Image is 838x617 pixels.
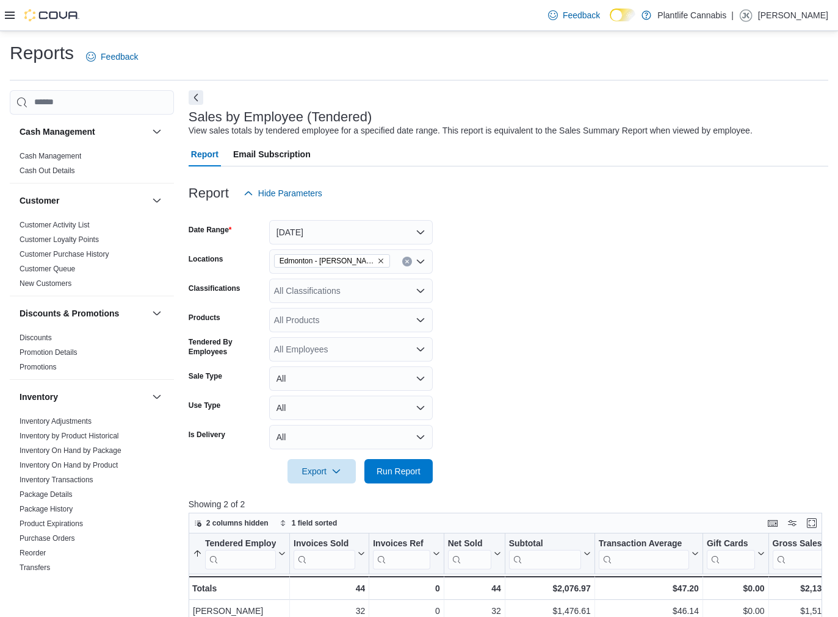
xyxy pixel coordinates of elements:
label: Is Delivery [189,430,225,440]
label: Date Range [189,225,232,235]
a: Purchase Orders [20,534,75,543]
a: Inventory On Hand by Package [20,446,121,455]
span: Customer Queue [20,264,75,274]
button: Tendered Employee [193,538,286,569]
div: 44 [294,581,365,596]
img: Cova [24,9,79,21]
span: Customer Purchase History [20,249,109,259]
button: Open list of options [416,286,425,296]
div: Jesslyn Kuemper [739,8,753,23]
span: Feedback [563,9,600,21]
span: Promotions [20,362,57,372]
button: All [269,396,433,420]
a: Promotion Details [20,348,78,357]
label: Products [189,313,220,323]
div: Subtotal [508,538,580,569]
a: Transfers [20,563,50,572]
h3: Inventory [20,391,58,403]
label: Use Type [189,401,220,410]
div: Gift Card Sales [707,538,755,569]
button: Cash Management [20,126,147,138]
span: Cash Management [20,151,81,161]
span: Reorder [20,548,46,558]
p: Showing 2 of 2 [189,498,828,510]
div: Customer [10,218,174,296]
a: Promotions [20,363,57,371]
div: Invoices Ref [373,538,430,569]
span: Edmonton - [PERSON_NAME] [280,255,375,267]
button: 1 field sorted [275,516,342,530]
a: Inventory by Product Historical [20,432,119,440]
a: New Customers [20,279,71,288]
button: Run Report [364,459,433,483]
span: Inventory On Hand by Package [20,446,121,455]
button: Inventory [20,391,147,403]
button: All [269,425,433,449]
button: Keyboard shortcuts [765,516,780,530]
div: Cash Management [10,149,174,183]
button: 2 columns hidden [189,516,273,530]
button: Open list of options [416,315,425,325]
button: Enter fullscreen [804,516,819,530]
button: Display options [785,516,800,530]
div: Net Sold [447,538,491,569]
div: Discounts & Promotions [10,330,174,379]
span: Hide Parameters [258,187,322,199]
button: All [269,366,433,391]
button: Gift Cards [707,538,765,569]
p: Plantlife Cannabis [657,8,726,23]
button: Discounts & Promotions [150,306,164,321]
span: Purchase Orders [20,533,75,543]
span: Discounts [20,333,52,343]
span: Inventory by Product Historical [20,431,119,441]
button: [DATE] [269,220,433,244]
span: Transfers [20,563,50,572]
button: Subtotal [508,538,590,569]
label: Locations [189,254,223,264]
button: Invoices Ref [373,538,439,569]
span: Export [295,459,349,483]
button: Hide Parameters [239,181,327,205]
button: Invoices Sold [294,538,365,569]
input: Dark Mode [610,9,635,21]
button: Export [287,459,356,483]
a: Cash Out Details [20,166,75,175]
label: Sale Type [189,371,222,381]
div: Tendered Employee [205,538,276,549]
div: Inventory [10,414,174,580]
p: [PERSON_NAME] [758,8,828,23]
h3: Report [189,186,229,201]
a: Feedback [543,3,605,27]
div: $2,134.97 [772,581,838,596]
h3: Sales by Employee (Tendered) [189,110,372,124]
span: New Customers [20,279,71,288]
button: Open list of options [416,344,425,354]
a: Customer Purchase History [20,250,109,259]
div: Invoices Sold [294,538,355,569]
div: Tendered Employee [205,538,276,569]
a: Feedback [81,45,143,69]
div: Totals [192,581,286,596]
span: Edmonton - Hollick Kenyon [274,254,390,268]
button: Customer [150,193,164,208]
a: Inventory On Hand by Product [20,461,118,469]
div: $0.00 [707,581,765,596]
button: Gross Sales [772,538,838,569]
span: 1 field sorted [292,518,338,528]
button: Cash Management [150,124,164,139]
div: Invoices Sold [294,538,355,549]
div: $2,076.97 [508,581,590,596]
a: Inventory Transactions [20,476,93,484]
span: Report [191,142,219,166]
h3: Customer [20,194,59,207]
div: View sales totals by tendered employee for a specified date range. This report is equivalent to t... [189,124,753,137]
span: Inventory Adjustments [20,416,92,426]
h1: Reports [10,41,74,65]
button: Customer [20,194,147,207]
a: Customer Loyalty Points [20,235,99,244]
button: Inventory [150,390,164,404]
button: Remove Edmonton - Hollick Kenyon from selection in this group [377,257,385,265]
span: Feedback [101,51,138,63]
p: | [731,8,734,23]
